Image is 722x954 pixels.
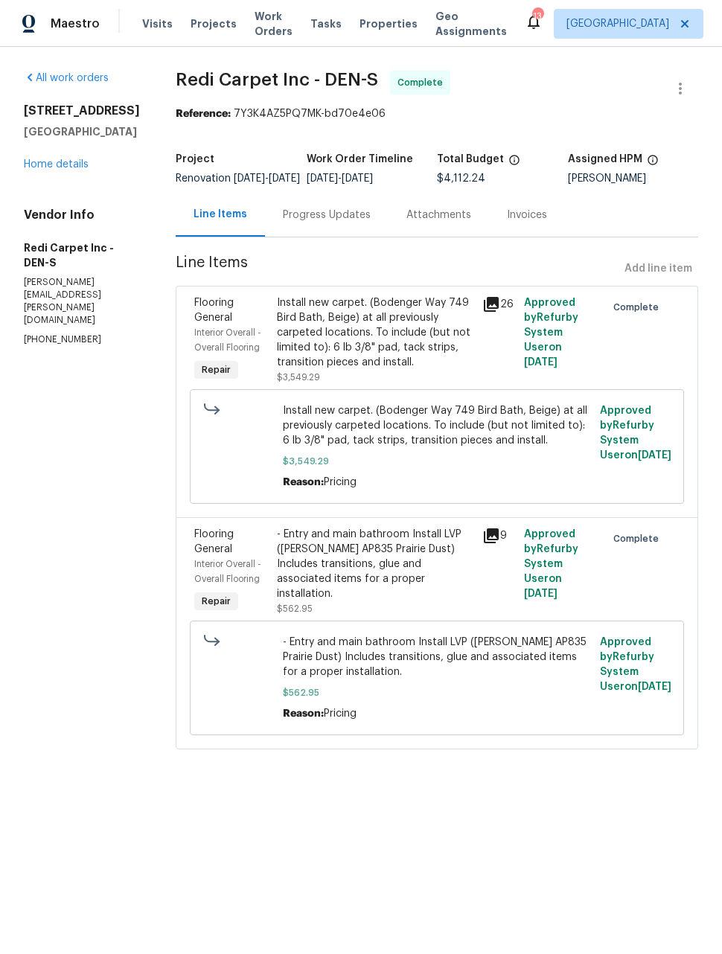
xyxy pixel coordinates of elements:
[283,208,371,223] div: Progress Updates
[194,560,261,583] span: Interior Overall - Overall Flooring
[176,255,619,283] span: Line Items
[532,9,543,24] div: 13
[647,154,659,173] span: The hpm assigned to this work order.
[283,477,324,487] span: Reason:
[196,362,237,377] span: Repair
[24,159,89,170] a: Home details
[613,300,665,315] span: Complete
[24,240,140,270] h5: Redi Carpet Inc - DEN-S
[283,403,590,448] span: Install new carpet. (Bodenger Way 749 Bird Bath, Beige) at all previously carpeted locations. To ...
[176,109,231,119] b: Reference:
[194,207,247,222] div: Line Items
[307,173,373,184] span: -
[324,477,357,487] span: Pricing
[568,173,699,184] div: [PERSON_NAME]
[307,154,413,164] h5: Work Order Timeline
[176,154,214,164] h5: Project
[437,154,504,164] h5: Total Budget
[255,9,293,39] span: Work Orders
[638,682,671,692] span: [DATE]
[24,208,140,223] h4: Vendor Info
[277,604,313,613] span: $562.95
[277,295,474,370] div: Install new carpet. (Bodenger Way 749 Bird Bath, Beige) at all previously carpeted locations. To ...
[524,529,578,599] span: Approved by Refurby System User on
[524,298,578,368] span: Approved by Refurby System User on
[194,328,261,352] span: Interior Overall - Overall Flooring
[24,333,140,346] p: [PHONE_NUMBER]
[600,406,671,461] span: Approved by Refurby System User on
[507,208,547,223] div: Invoices
[283,454,590,469] span: $3,549.29
[194,529,234,554] span: Flooring General
[24,73,109,83] a: All work orders
[24,124,140,139] h5: [GEOGRAPHIC_DATA]
[397,75,449,90] span: Complete
[360,16,418,31] span: Properties
[482,295,514,313] div: 26
[638,450,671,461] span: [DATE]
[269,173,300,184] span: [DATE]
[176,173,300,184] span: Renovation
[277,373,320,382] span: $3,549.29
[310,19,342,29] span: Tasks
[283,708,324,719] span: Reason:
[482,527,514,545] div: 9
[191,16,237,31] span: Projects
[176,71,378,89] span: Redi Carpet Inc - DEN-S
[508,154,520,173] span: The total cost of line items that have been proposed by Opendoor. This sum includes line items th...
[24,276,140,327] p: [PERSON_NAME][EMAIL_ADDRESS][PERSON_NAME][DOMAIN_NAME]
[194,298,234,323] span: Flooring General
[24,103,140,118] h2: [STREET_ADDRESS]
[176,106,698,121] div: 7Y3K4AZ5PQ7MK-bd70e4e06
[342,173,373,184] span: [DATE]
[307,173,338,184] span: [DATE]
[142,16,173,31] span: Visits
[437,173,485,184] span: $4,112.24
[600,637,671,692] span: Approved by Refurby System User on
[566,16,669,31] span: [GEOGRAPHIC_DATA]
[234,173,300,184] span: -
[51,16,100,31] span: Maestro
[283,685,590,700] span: $562.95
[568,154,642,164] h5: Assigned HPM
[277,527,474,601] div: - Entry and main bathroom Install LVP ([PERSON_NAME] AP835 Prairie Dust) Includes transitions, gl...
[524,357,558,368] span: [DATE]
[613,531,665,546] span: Complete
[524,589,558,599] span: [DATE]
[406,208,471,223] div: Attachments
[234,173,265,184] span: [DATE]
[196,594,237,609] span: Repair
[435,9,507,39] span: Geo Assignments
[324,708,357,719] span: Pricing
[283,635,590,679] span: - Entry and main bathroom Install LVP ([PERSON_NAME] AP835 Prairie Dust) Includes transitions, gl...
